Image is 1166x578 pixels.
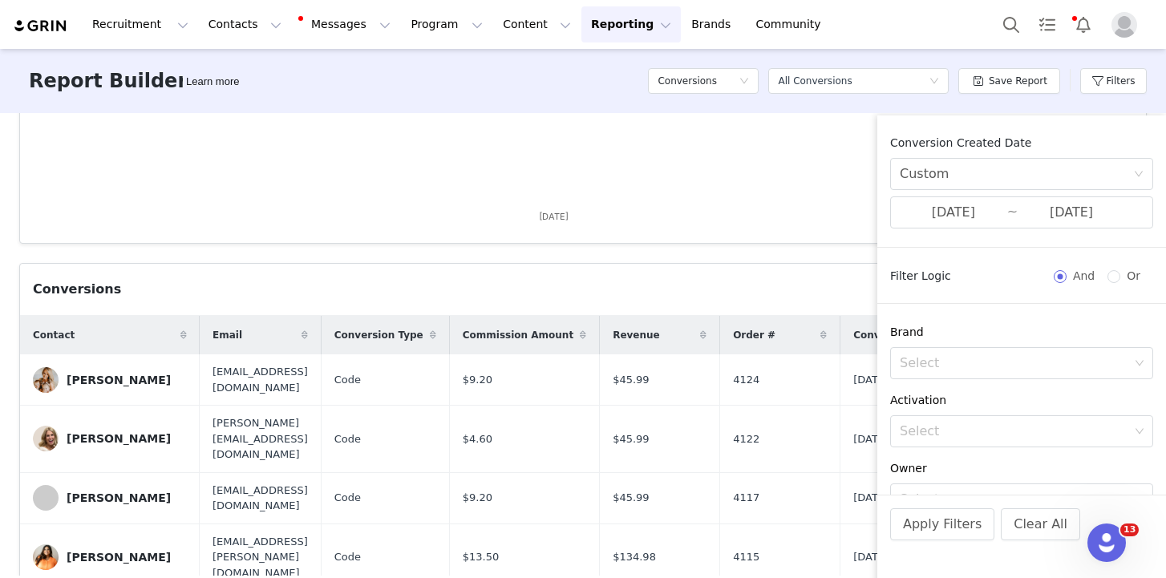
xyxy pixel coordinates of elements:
a: [PERSON_NAME] [33,485,187,511]
div: Conversions [33,280,121,299]
button: Recruitment [83,6,198,42]
iframe: Intercom live chat [1087,523,1126,562]
i: icon: down [929,76,939,87]
span: $13.50 [463,549,500,565]
div: [PERSON_NAME] [67,491,171,504]
button: Save Report [958,68,1060,94]
h5: Conversions [658,69,717,93]
h3: Report Builder [29,67,187,95]
div: Owner [890,460,1153,477]
span: 4124 [733,372,759,388]
span: Commission Amount [463,328,573,342]
i: icon: down [1135,358,1144,370]
button: Clear All [1001,508,1080,540]
div: [PERSON_NAME] [67,551,171,564]
span: Code [334,372,361,388]
a: Community [747,6,838,42]
img: 0ab143b8-bd3d-4256-ac11-6e0c451a3c66.jpg [33,544,59,570]
span: Email [213,328,242,342]
a: [PERSON_NAME] [33,426,187,451]
span: $45.99 [613,431,650,447]
span: 4122 [733,431,759,447]
span: [PERSON_NAME][EMAIL_ADDRESS][DOMAIN_NAME] [213,415,308,463]
span: And [1067,269,1101,282]
span: 4115 [733,549,759,565]
input: End date [1018,202,1125,223]
span: Conversion Date [853,328,943,342]
span: Code [334,431,361,447]
img: 8b36bc8e-687d-4dd2-afe4-743aa3d121b5.jpg [33,426,59,451]
div: Select [900,423,1129,439]
a: [PERSON_NAME] [33,544,187,570]
span: [DATE] 7:28 PM [853,490,933,506]
button: Messages [292,6,400,42]
button: Apply Filters [890,508,994,540]
i: icon: down [1134,169,1144,180]
span: [EMAIL_ADDRESS][DOMAIN_NAME] [213,364,308,395]
div: Activation [890,392,1153,409]
span: $45.99 [613,372,650,388]
div: Tooltip anchor [183,74,242,90]
img: grin logo [13,18,69,34]
button: Contacts [199,6,291,42]
button: Notifications [1066,6,1101,42]
span: Revenue [613,328,660,342]
a: [PERSON_NAME] [33,367,187,393]
span: Code [334,490,361,506]
img: 6fb23b96-44fd-498d-bff6-07116dceb3c3--s.jpg [33,367,59,393]
span: 13 [1120,523,1139,536]
span: $4.60 [463,431,492,447]
text: [DATE] [539,211,569,222]
div: Brand [890,324,1153,341]
span: Contact [33,328,75,342]
span: $134.98 [613,549,656,565]
a: Tasks [1030,6,1065,42]
div: All Conversions [778,69,852,93]
span: Code [334,549,361,565]
button: Reporting [581,6,681,42]
button: Search [994,6,1029,42]
span: [EMAIL_ADDRESS][DOMAIN_NAME] [213,483,308,514]
button: Filters [1080,68,1147,94]
span: $45.99 [613,490,650,506]
span: Filter Logic [890,268,951,285]
div: [PERSON_NAME] [67,432,171,445]
span: $9.20 [463,372,492,388]
div: Select [900,491,1126,507]
div: [PERSON_NAME] [67,374,171,386]
div: Custom [900,159,949,189]
div: Select [900,355,1129,371]
span: Conversion Type [334,328,423,342]
a: Brands [682,6,745,42]
button: Content [493,6,581,42]
input: Start date [900,202,1007,223]
i: icon: down [739,76,749,87]
span: Order # [733,328,775,342]
span: [DATE] 7:44 PM [853,372,933,388]
span: [DATE] 7:34 PM [853,431,933,447]
i: icon: down [1135,426,1144,438]
button: Profile [1102,12,1153,38]
span: [DATE] 7:27 PM [853,549,933,565]
span: Conversion Created Date [890,136,1031,149]
img: placeholder-profile.jpg [1111,12,1137,38]
button: Program [401,6,492,42]
span: Or [1120,269,1147,282]
span: $9.20 [463,490,492,506]
span: 4117 [733,490,759,506]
